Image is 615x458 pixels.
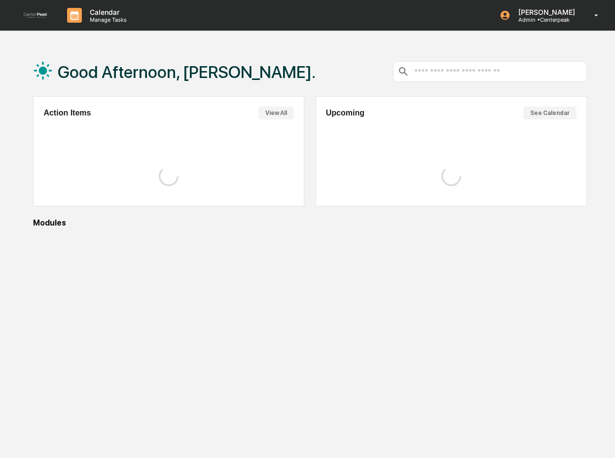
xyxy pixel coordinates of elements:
[82,8,132,16] p: Calendar
[258,107,294,119] button: View All
[43,109,91,117] h2: Action Items
[24,13,47,18] img: logo
[510,8,580,16] p: [PERSON_NAME]
[33,218,586,228] div: Modules
[58,62,316,82] h1: Good Afternoon, [PERSON_NAME].
[510,16,580,23] p: Admin • Centerpeak
[82,16,132,23] p: Manage Tasks
[523,107,577,119] button: See Calendar
[326,109,364,117] h2: Upcoming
